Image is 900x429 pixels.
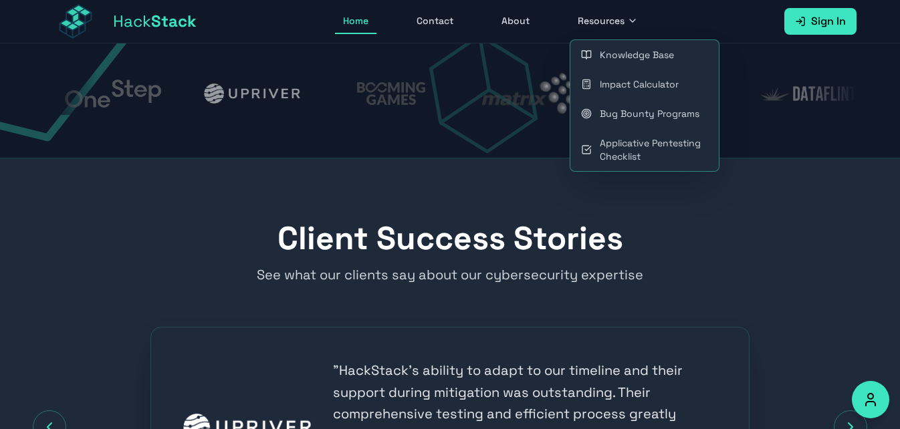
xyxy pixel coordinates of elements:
img: OneStep - Cybersecurity Client [27,80,124,108]
p: See what our clients say about our cybersecurity expertise [193,265,707,284]
span: Hack [113,11,197,32]
img: Matrix - Cybersecurity Client [445,74,541,115]
span: Sign In [811,13,846,29]
a: Knowledge Base [570,40,719,69]
h2: Client Success Stories [43,223,857,255]
a: Sign In [784,8,857,35]
a: Bug Bounty Programs [570,99,719,128]
a: About [493,9,538,34]
img: Upriver - Cybersecurity Client [166,84,263,104]
img: Booming Games - Cybersecurity Client [310,72,399,115]
a: Home [335,9,376,34]
a: Applicative Pentesting Checklist [570,128,719,171]
span: Stack [151,11,197,31]
button: Accessibility Options [852,381,889,418]
button: Resources [570,9,646,34]
span: Resources [578,14,625,27]
a: Impact Calculator [570,69,719,99]
a: Contact [409,9,461,34]
img: DataFlint - Cybersecurity Client [723,87,819,101]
